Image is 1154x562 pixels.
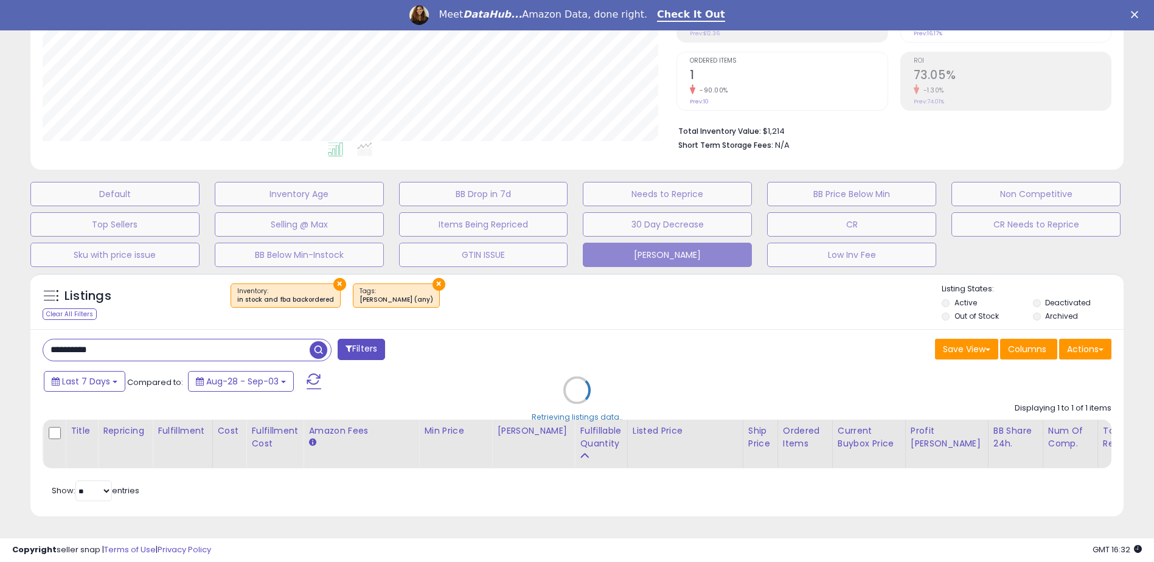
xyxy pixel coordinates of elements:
[914,68,1111,85] h2: 73.05%
[399,182,568,206] button: BB Drop in 7d
[951,212,1121,237] button: CR Needs to Reprice
[399,212,568,237] button: Items Being Repriced
[951,182,1121,206] button: Non Competitive
[767,243,936,267] button: Low Inv Fee
[30,182,200,206] button: Default
[678,126,761,136] b: Total Inventory Value:
[215,243,384,267] button: BB Below Min-Instock
[690,98,709,105] small: Prev: 10
[439,9,647,21] div: Meet Amazon Data, done right.
[657,9,725,22] a: Check It Out
[215,182,384,206] button: Inventory Age
[583,212,752,237] button: 30 Day Decrease
[30,243,200,267] button: Sku with price issue
[399,243,568,267] button: GTIN ISSUE
[678,123,1102,137] li: $1,214
[919,86,944,95] small: -1.30%
[914,30,942,37] small: Prev: 16.17%
[12,544,57,555] strong: Copyright
[12,544,211,556] div: seller snap | |
[158,544,211,555] a: Privacy Policy
[767,182,936,206] button: BB Price Below Min
[583,182,752,206] button: Needs to Reprice
[583,243,752,267] button: [PERSON_NAME]
[678,140,773,150] b: Short Term Storage Fees:
[695,86,728,95] small: -90.00%
[1131,11,1143,18] div: Close
[1093,544,1142,555] span: 2025-09-11 16:32 GMT
[690,68,887,85] h2: 1
[914,58,1111,64] span: ROI
[532,411,623,422] div: Retrieving listings data..
[775,139,790,151] span: N/A
[104,544,156,555] a: Terms of Use
[690,58,887,64] span: Ordered Items
[767,212,936,237] button: CR
[215,212,384,237] button: Selling @ Max
[409,5,429,25] img: Profile image for Georgie
[690,30,720,37] small: Prev: $12.36
[30,212,200,237] button: Top Sellers
[914,98,944,105] small: Prev: 74.01%
[463,9,522,20] i: DataHub...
